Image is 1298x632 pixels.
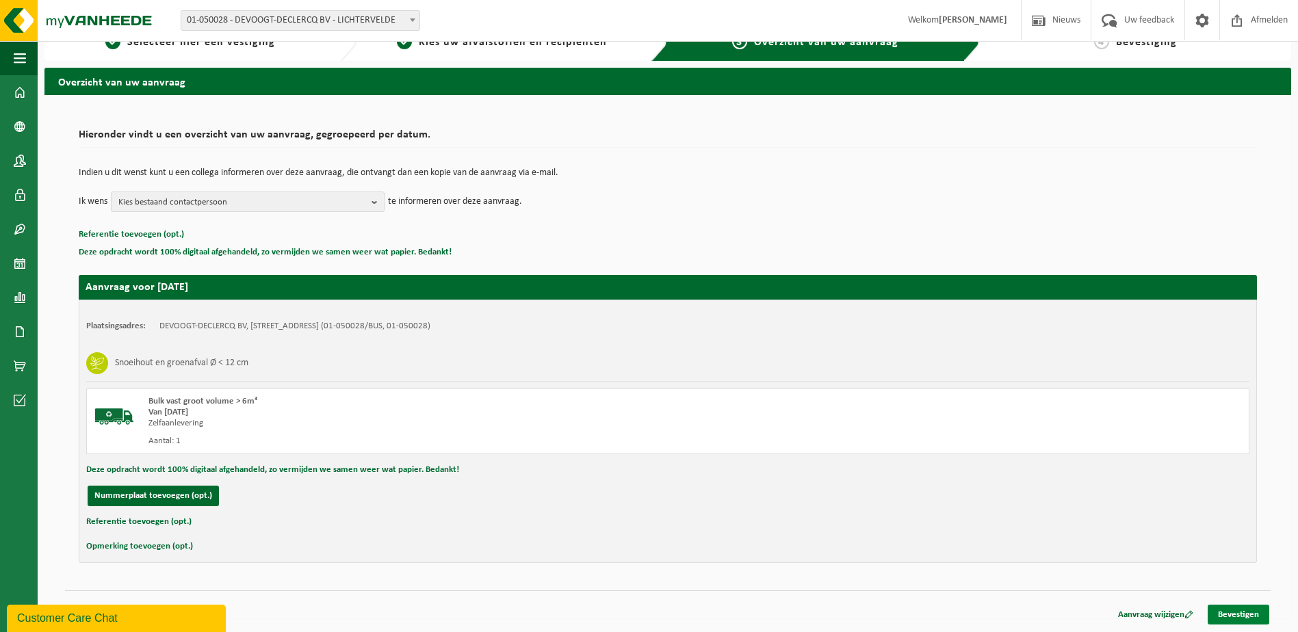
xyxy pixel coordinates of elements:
span: 1 [105,34,120,49]
button: Opmerking toevoegen (opt.) [86,538,193,555]
span: 2 [397,34,412,49]
h3: Snoeihout en groenafval Ø < 12 cm [115,352,248,374]
span: Selecteer hier een vestiging [127,37,275,48]
span: 4 [1094,34,1109,49]
div: Aantal: 1 [148,436,723,447]
span: 3 [732,34,747,49]
button: Deze opdracht wordt 100% digitaal afgehandeld, zo vermijden we samen weer wat papier. Bedankt! [79,243,452,261]
a: 1Selecteer hier een vestiging [51,34,329,51]
span: Bulk vast groot volume > 6m³ [148,397,257,406]
iframe: chat widget [7,602,229,632]
strong: Van [DATE] [148,408,188,417]
div: Zelfaanlevering [148,418,723,429]
a: 2Kies uw afvalstoffen en recipiënten [363,34,641,51]
strong: Plaatsingsadres: [86,321,146,330]
p: Ik wens [79,192,107,212]
button: Nummerplaat toevoegen (opt.) [88,486,219,506]
button: Kies bestaand contactpersoon [111,192,385,212]
span: Kies uw afvalstoffen en recipiënten [419,37,607,48]
h2: Overzicht van uw aanvraag [44,68,1291,94]
p: te informeren over deze aanvraag. [388,192,522,212]
button: Deze opdracht wordt 100% digitaal afgehandeld, zo vermijden we samen weer wat papier. Bedankt! [86,461,459,479]
span: 01-050028 - DEVOOGT-DECLERCQ BV - LICHTERVELDE [181,10,420,31]
button: Referentie toevoegen (opt.) [79,226,184,243]
strong: Aanvraag voor [DATE] [86,282,188,293]
span: 01-050028 - DEVOOGT-DECLERCQ BV - LICHTERVELDE [181,11,419,30]
span: Kies bestaand contactpersoon [118,192,366,213]
span: Overzicht van uw aanvraag [754,37,898,48]
a: Aanvraag wijzigen [1108,605,1204,624]
td: DEVOOGT-DECLERCQ BV, [STREET_ADDRESS] (01-050028/BUS, 01-050028) [159,321,430,332]
strong: [PERSON_NAME] [939,15,1007,25]
img: BL-SO-LV.png [94,396,135,437]
span: Bevestiging [1116,37,1177,48]
p: Indien u dit wenst kunt u een collega informeren over deze aanvraag, die ontvangt dan een kopie v... [79,168,1257,178]
a: Bevestigen [1208,605,1269,624]
h2: Hieronder vindt u een overzicht van uw aanvraag, gegroepeerd per datum. [79,129,1257,148]
button: Referentie toevoegen (opt.) [86,513,192,531]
